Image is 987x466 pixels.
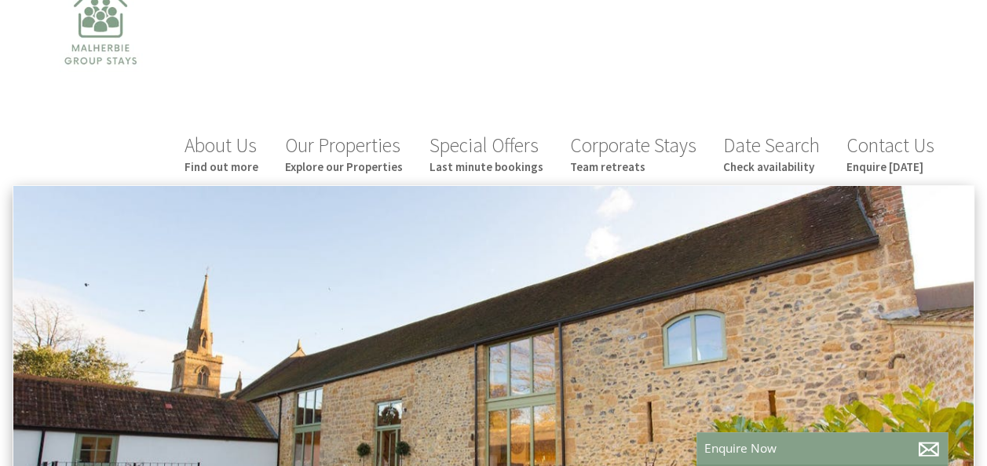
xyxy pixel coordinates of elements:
[570,159,696,174] small: Team retreats
[846,133,934,174] a: Contact UsEnquire [DATE]
[846,159,934,174] small: Enquire [DATE]
[285,133,403,174] a: Our PropertiesExplore our Properties
[723,159,820,174] small: Check availability
[285,159,403,174] small: Explore our Properties
[704,440,940,457] p: Enquire Now
[430,159,543,174] small: Last minute bookings
[570,133,696,174] a: Corporate StaysTeam retreats
[185,133,258,174] a: About UsFind out more
[723,133,820,174] a: Date SearchCheck availability
[185,159,258,174] small: Find out more
[430,133,543,174] a: Special OffersLast minute bookings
